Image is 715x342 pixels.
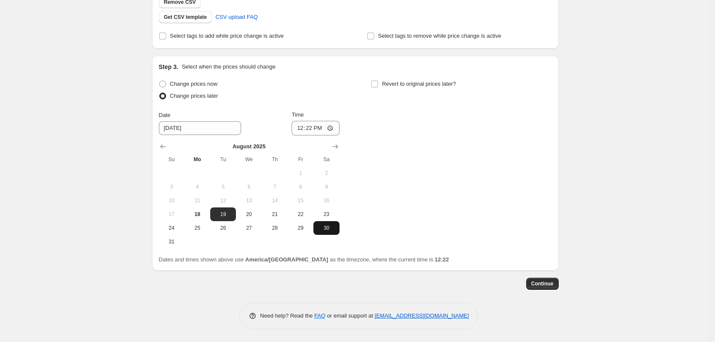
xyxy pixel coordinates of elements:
[182,63,275,71] p: Select when the prices should change
[375,312,469,319] a: [EMAIL_ADDRESS][DOMAIN_NAME]
[214,156,232,163] span: Tu
[291,225,310,231] span: 29
[210,180,236,194] button: Tuesday August 5 2025
[170,33,284,39] span: Select tags to add while price change is active
[288,194,313,207] button: Friday August 15 2025
[265,197,284,204] span: 14
[262,221,288,235] button: Thursday August 28 2025
[162,183,181,190] span: 3
[188,183,207,190] span: 4
[526,278,559,290] button: Continue
[239,197,258,204] span: 13
[159,112,170,118] span: Date
[239,183,258,190] span: 6
[292,121,340,135] input: 12:00
[260,312,315,319] span: Need help? Read the
[265,211,284,218] span: 21
[210,221,236,235] button: Tuesday August 26 2025
[317,183,336,190] span: 9
[291,170,310,177] span: 1
[262,180,288,194] button: Thursday August 7 2025
[313,153,339,166] th: Saturday
[214,211,232,218] span: 19
[159,63,179,71] h2: Step 3.
[313,194,339,207] button: Saturday August 16 2025
[382,81,456,87] span: Revert to original prices later?
[159,153,185,166] th: Sunday
[317,225,336,231] span: 30
[288,180,313,194] button: Friday August 8 2025
[170,81,217,87] span: Change prices now
[313,221,339,235] button: Saturday August 30 2025
[236,221,262,235] button: Wednesday August 27 2025
[329,141,341,153] button: Show next month, September 2025
[185,194,210,207] button: Monday August 11 2025
[188,156,207,163] span: Mo
[159,180,185,194] button: Sunday August 3 2025
[159,194,185,207] button: Sunday August 10 2025
[314,312,325,319] a: FAQ
[265,183,284,190] span: 7
[313,207,339,221] button: Saturday August 23 2025
[210,10,263,24] a: CSV upload FAQ
[239,156,258,163] span: We
[531,280,554,287] span: Continue
[159,221,185,235] button: Sunday August 24 2025
[245,256,328,263] b: America/[GEOGRAPHIC_DATA]
[157,141,169,153] button: Show previous month, July 2025
[236,207,262,221] button: Wednesday August 20 2025
[162,211,181,218] span: 17
[159,256,449,263] span: Dates and times shown above use as the timezone, where the current time is
[288,166,313,180] button: Friday August 1 2025
[317,156,336,163] span: Sa
[288,207,313,221] button: Friday August 22 2025
[313,166,339,180] button: Saturday August 2 2025
[210,207,236,221] button: Tuesday August 19 2025
[185,153,210,166] th: Monday
[236,194,262,207] button: Wednesday August 13 2025
[435,256,449,263] b: 12:22
[185,180,210,194] button: Monday August 4 2025
[170,93,218,99] span: Change prices later
[162,238,181,245] span: 31
[288,221,313,235] button: Friday August 29 2025
[210,194,236,207] button: Tuesday August 12 2025
[210,153,236,166] th: Tuesday
[288,153,313,166] th: Friday
[159,207,185,221] button: Sunday August 17 2025
[313,180,339,194] button: Saturday August 9 2025
[262,207,288,221] button: Thursday August 21 2025
[239,225,258,231] span: 27
[317,197,336,204] span: 16
[291,197,310,204] span: 15
[185,221,210,235] button: Monday August 25 2025
[292,111,304,118] span: Time
[239,211,258,218] span: 20
[317,211,336,218] span: 23
[162,156,181,163] span: Su
[325,312,375,319] span: or email support at
[215,13,258,21] span: CSV upload FAQ
[291,156,310,163] span: Fr
[159,235,185,249] button: Sunday August 31 2025
[188,225,207,231] span: 25
[236,153,262,166] th: Wednesday
[162,197,181,204] span: 10
[188,211,207,218] span: 18
[262,153,288,166] th: Thursday
[317,170,336,177] span: 2
[214,225,232,231] span: 26
[291,183,310,190] span: 8
[159,11,212,23] button: Get CSV template
[162,225,181,231] span: 24
[164,14,207,21] span: Get CSV template
[236,180,262,194] button: Wednesday August 6 2025
[159,121,241,135] input: 8/18/2025
[262,194,288,207] button: Thursday August 14 2025
[185,207,210,221] button: Today Monday August 18 2025
[378,33,501,39] span: Select tags to remove while price change is active
[214,183,232,190] span: 5
[214,197,232,204] span: 12
[188,197,207,204] span: 11
[291,211,310,218] span: 22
